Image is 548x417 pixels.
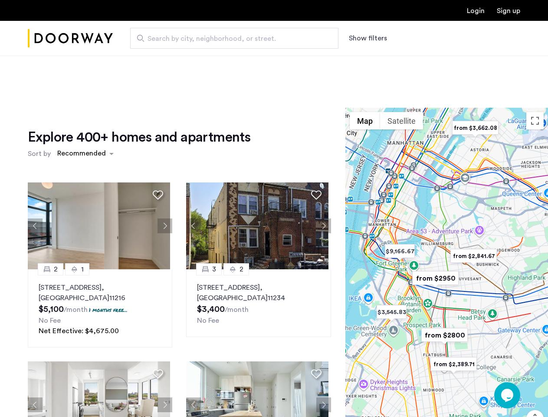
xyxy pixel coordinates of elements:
span: Net Effective: $4,675.00 [39,328,119,334]
span: 3 [212,264,216,275]
div: from $2950 [409,268,462,288]
span: Search by city, neighborhood, or street. [148,33,314,44]
span: No Fee [39,317,61,324]
div: from $2800 [418,325,471,345]
div: Recommended [56,148,106,161]
span: $5,100 [39,305,64,314]
img: 2016_638673975962267132.jpeg [28,182,170,269]
span: $3,400 [197,305,225,314]
div: from $3,662.08 [449,118,502,138]
button: Next apartment [316,397,331,412]
ng-select: sort-apartment [53,146,118,162]
a: 32[STREET_ADDRESS], [GEOGRAPHIC_DATA]11234No Fee [186,269,331,337]
button: Previous apartment [186,218,201,233]
div: $9,166.67 [381,242,418,261]
label: Sort by [28,149,51,159]
p: 1 months free... [89,306,128,314]
button: Show street map [350,112,380,129]
img: logo [28,22,113,55]
button: Show satellite imagery [380,112,423,129]
h1: Explore 400+ homes and apartments [28,129,250,146]
button: Next apartment [316,218,331,233]
button: Previous apartment [186,397,201,412]
span: 2 [240,264,243,275]
button: Next apartment [158,218,172,233]
iframe: chat widget [494,382,522,408]
a: Cazamio Logo [28,22,113,55]
img: 2016_638484540295233130.jpeg [186,182,328,269]
a: Registration [497,7,520,14]
button: Toggle fullscreen view [526,112,544,129]
div: from $2,389.71 [427,354,480,374]
p: [STREET_ADDRESS] 11216 [39,282,161,303]
div: from $2,841.67 [447,246,500,266]
a: Login [467,7,485,14]
a: 21[STREET_ADDRESS], [GEOGRAPHIC_DATA]112161 months free...No FeeNet Effective: $4,675.00 [28,269,172,347]
button: Show or hide filters [349,33,387,43]
span: 2 [54,264,58,275]
button: Previous apartment [28,218,43,233]
div: $3,545.83 [373,302,410,322]
input: Apartment Search [130,28,338,49]
sub: /month [225,306,249,313]
sub: /month [64,306,88,313]
button: Previous apartment [28,397,43,412]
p: [STREET_ADDRESS] 11234 [197,282,320,303]
span: No Fee [197,317,219,324]
button: Next apartment [158,397,172,412]
span: 1 [81,264,84,275]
